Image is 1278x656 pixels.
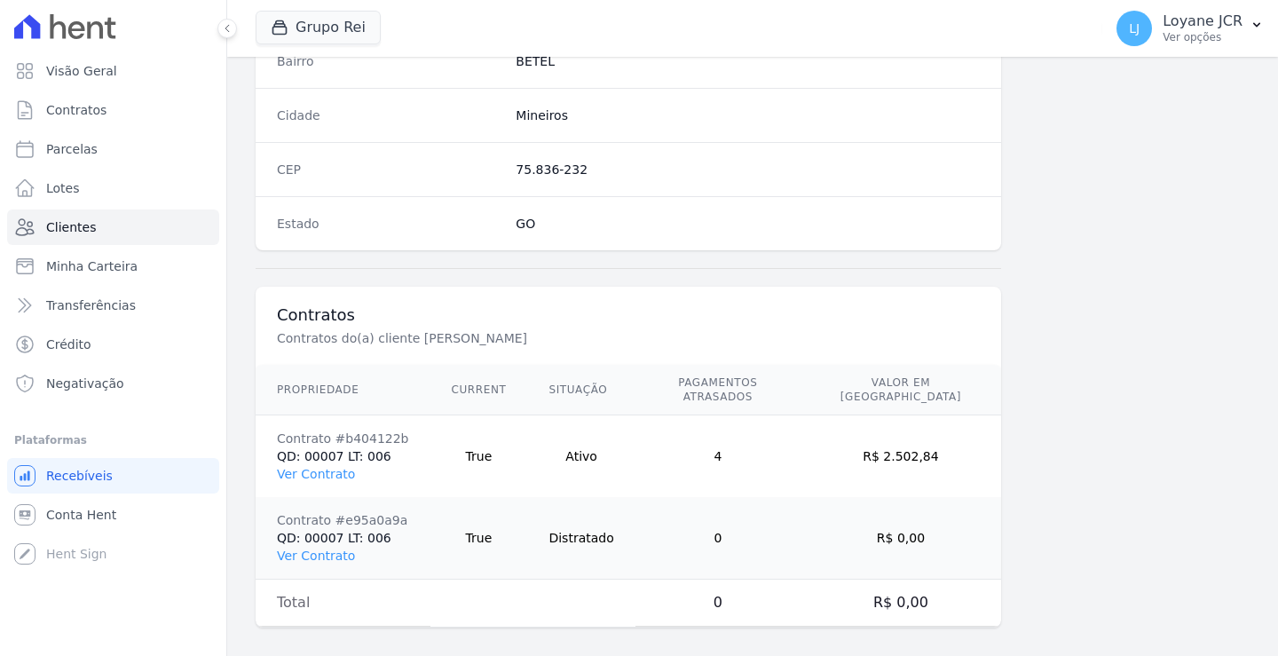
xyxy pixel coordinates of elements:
[430,415,528,498] td: True
[516,52,980,70] dd: BETEL
[7,249,219,284] a: Minha Carteira
[1102,4,1278,53] button: LJ Loyane JCR Ver opções
[635,580,801,627] td: 0
[801,580,1001,627] td: R$ 0,00
[46,467,113,485] span: Recebíveis
[801,497,1001,580] td: R$ 0,00
[46,62,117,80] span: Visão Geral
[277,329,873,347] p: Contratos do(a) cliente [PERSON_NAME]
[7,366,219,401] a: Negativação
[7,288,219,323] a: Transferências
[516,107,980,124] dd: Mineiros
[635,415,801,498] td: 4
[1129,22,1140,35] span: LJ
[7,327,219,362] a: Crédito
[430,365,528,415] th: Current
[14,430,212,451] div: Plataformas
[277,467,355,481] a: Ver Contrato
[7,497,219,533] a: Conta Hent
[277,549,355,563] a: Ver Contrato
[256,580,430,627] td: Total
[46,179,80,197] span: Lotes
[46,336,91,353] span: Crédito
[46,140,98,158] span: Parcelas
[635,497,801,580] td: 0
[7,131,219,167] a: Parcelas
[7,170,219,206] a: Lotes
[7,53,219,89] a: Visão Geral
[7,92,219,128] a: Contratos
[46,257,138,275] span: Minha Carteira
[527,365,635,415] th: Situação
[635,365,801,415] th: Pagamentos Atrasados
[430,497,528,580] td: True
[277,161,501,178] dt: CEP
[1163,12,1242,30] p: Loyane JCR
[46,296,136,314] span: Transferências
[7,209,219,245] a: Clientes
[1163,30,1242,44] p: Ver opções
[277,215,501,233] dt: Estado
[527,497,635,580] td: Distratado
[256,365,430,415] th: Propriedade
[277,107,501,124] dt: Cidade
[46,506,116,524] span: Conta Hent
[46,218,96,236] span: Clientes
[277,430,409,447] div: Contrato #b404122b
[256,497,430,580] td: QD: 00007 LT: 006
[46,375,124,392] span: Negativação
[7,458,219,494] a: Recebíveis
[801,415,1001,498] td: R$ 2.502,84
[801,365,1001,415] th: Valor em [GEOGRAPHIC_DATA]
[516,215,980,233] dd: GO
[256,11,381,44] button: Grupo Rei
[256,415,430,498] td: QD: 00007 LT: 006
[277,52,501,70] dt: Bairro
[277,511,409,529] div: Contrato #e95a0a9a
[527,415,635,498] td: Ativo
[516,161,980,178] dd: 75.836-232
[46,101,106,119] span: Contratos
[277,304,980,326] h3: Contratos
